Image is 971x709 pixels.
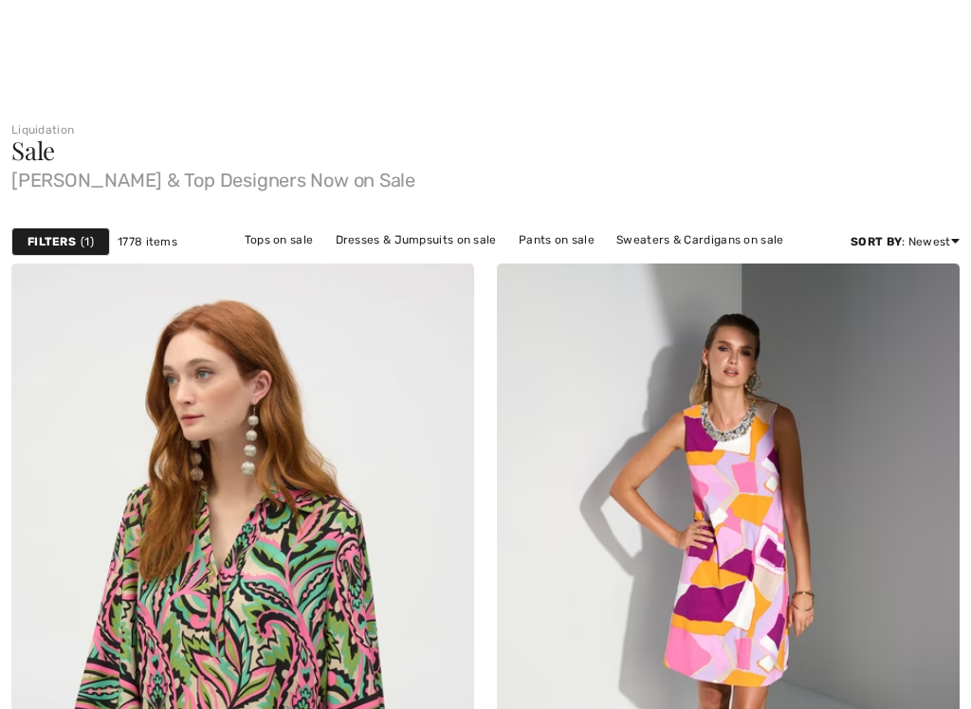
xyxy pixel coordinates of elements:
[11,134,55,167] span: Sale
[907,572,952,619] iframe: Opens a widget where you can chat to one of our agents
[321,252,485,277] a: Jackets & Blazers on sale
[607,227,793,252] a: Sweaters & Cardigans on sale
[487,252,581,277] a: Skirts on sale
[326,227,506,252] a: Dresses & Jumpsuits on sale
[11,163,960,190] span: [PERSON_NAME] & Top Designers Now on Sale
[851,235,902,248] strong: Sort By
[509,227,604,252] a: Pants on sale
[585,252,707,277] a: Outerwear on sale
[851,233,960,250] div: : Newest
[11,123,74,136] a: Liquidation
[235,227,323,252] a: Tops on sale
[118,233,177,250] span: 1778 items
[27,233,76,250] strong: Filters
[81,233,94,250] span: 1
